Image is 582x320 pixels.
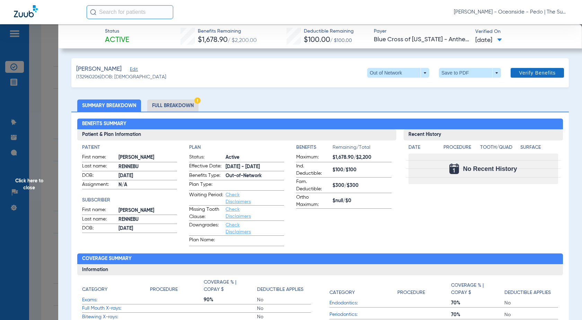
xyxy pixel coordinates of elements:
[480,144,518,151] h4: Tooth/Quad
[304,36,330,44] span: $100.00
[330,38,352,43] span: / $100.00
[82,163,116,171] span: Last name:
[504,279,558,299] app-breakdown-title: Deductible Applies
[451,279,504,299] app-breakdown-title: Coverage % | Copay $
[329,289,355,296] h4: Category
[105,28,129,35] span: Status
[118,154,177,161] span: [PERSON_NAME]
[189,181,223,190] span: Plan Type:
[82,144,177,151] h4: Patient
[408,144,438,151] h4: Date
[82,305,150,312] span: Full Mouth X-rays:
[118,163,177,171] span: RENNEBU
[463,165,517,172] span: No Recent History
[226,154,284,161] span: Active
[333,166,391,174] span: $100/$100
[150,279,203,296] app-breakdown-title: Procedure
[189,191,223,205] span: Waiting Period:
[189,236,223,246] span: Plan Name:
[480,144,518,154] app-breakdown-title: Tooth/Quad
[333,154,391,161] span: $1,678.90/$2,200
[333,144,391,154] span: Remaining/Total
[82,154,116,162] span: First name:
[82,296,150,304] span: Exams:
[147,100,199,112] li: Full Breakdown
[118,181,177,189] span: N/A
[226,192,251,204] a: Check Disclaimers
[511,68,564,78] button: Verify Benefits
[189,163,223,171] span: Effective Date:
[198,36,228,44] span: $1,678.90
[77,264,563,275] h3: Information
[204,279,254,293] h4: Coverage % | Copay $
[82,286,107,293] h4: Category
[443,144,478,151] h4: Procedure
[454,9,568,16] span: [PERSON_NAME] - Oceanside - Pedo | The Super Dentists
[82,206,116,215] span: First name:
[77,253,563,265] h2: Coverage Summary
[257,279,310,296] app-breakdown-title: Deductible Applies
[257,296,310,303] span: No
[504,289,551,296] h4: Deductible Applies
[82,216,116,224] span: Last name:
[520,144,558,154] app-breakdown-title: Surface
[257,286,303,293] h4: Deductible Applies
[504,311,558,318] span: No
[189,144,284,151] app-breakdown-title: Plan
[374,35,469,44] span: Blue Cross of [US_STATE] - Anthem
[439,68,501,78] button: Save to PDF
[329,279,397,299] app-breakdown-title: Category
[397,289,425,296] h4: Procedure
[475,36,502,45] span: [DATE]
[504,300,558,306] span: No
[443,144,478,154] app-breakdown-title: Procedure
[408,144,438,154] app-breakdown-title: Date
[189,154,223,162] span: Status:
[296,194,330,208] span: Ortho Maximum:
[228,38,257,43] span: / $2,200.00
[82,279,150,296] app-breakdown-title: Category
[194,97,201,104] img: Hazard
[226,163,284,171] span: [DATE] - [DATE]
[296,163,330,177] span: Ind. Deductible:
[226,207,251,219] a: Check Disclaimers
[547,287,582,320] iframe: Chat Widget
[204,279,257,296] app-breakdown-title: Coverage % | Copay $
[198,28,257,35] span: Benefits Remaining
[404,129,563,140] h3: Recent History
[118,207,177,214] span: [PERSON_NAME]
[304,28,354,35] span: Deductible Remaining
[118,225,177,232] span: [DATE]
[451,300,504,306] span: 70%
[77,129,396,140] h3: Patient & Plan Information
[105,35,129,45] span: Active
[374,28,469,35] span: Payer
[519,70,556,76] span: Verify Benefits
[329,311,397,318] span: Periodontics:
[82,181,116,189] span: Assignment:
[82,197,177,204] h4: Subscriber
[226,172,284,180] span: Out-of-Network
[451,282,501,296] h4: Coverage % | Copay $
[150,286,178,293] h4: Procedure
[367,68,429,78] button: Out of Network
[296,178,330,193] span: Fam. Deductible:
[333,197,391,205] span: $null/$0
[204,296,257,303] span: 90%
[118,216,177,223] span: RENNEBU
[14,5,38,17] img: Zuub Logo
[82,225,116,233] span: DOB:
[118,172,177,180] span: [DATE]
[189,206,223,220] span: Missing Tooth Clause:
[77,119,563,130] h2: Benefits Summary
[296,144,333,151] h4: Benefits
[257,305,310,312] span: No
[296,144,333,154] app-breakdown-title: Benefits
[296,154,330,162] span: Maximum:
[76,65,122,73] span: [PERSON_NAME]
[77,100,141,112] li: Summary Breakdown
[520,144,558,151] h4: Surface
[76,73,166,81] span: (132960206) DOB: [DEMOGRAPHIC_DATA]
[130,67,136,73] span: Edit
